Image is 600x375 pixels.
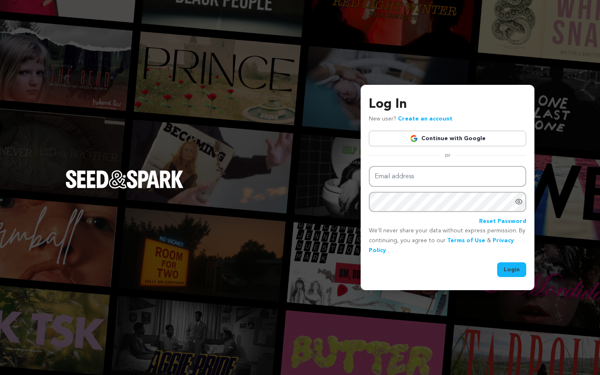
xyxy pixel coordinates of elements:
[369,131,526,146] a: Continue with Google
[66,170,184,205] a: Seed&Spark Homepage
[66,170,184,188] img: Seed&Spark Logo
[369,166,526,187] input: Email address
[369,95,526,114] h3: Log In
[410,134,418,143] img: Google logo
[497,262,526,277] button: Login
[369,238,514,253] a: Privacy Policy
[369,114,452,124] p: New user?
[440,151,455,159] span: or
[479,217,526,227] a: Reset Password
[447,238,485,243] a: Terms of Use
[369,226,526,255] p: We’ll never share your data without express permission. By continuing, you agree to our & .
[515,198,523,206] a: Show password as plain text. Warning: this will display your password on the screen.
[398,116,452,122] a: Create an account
